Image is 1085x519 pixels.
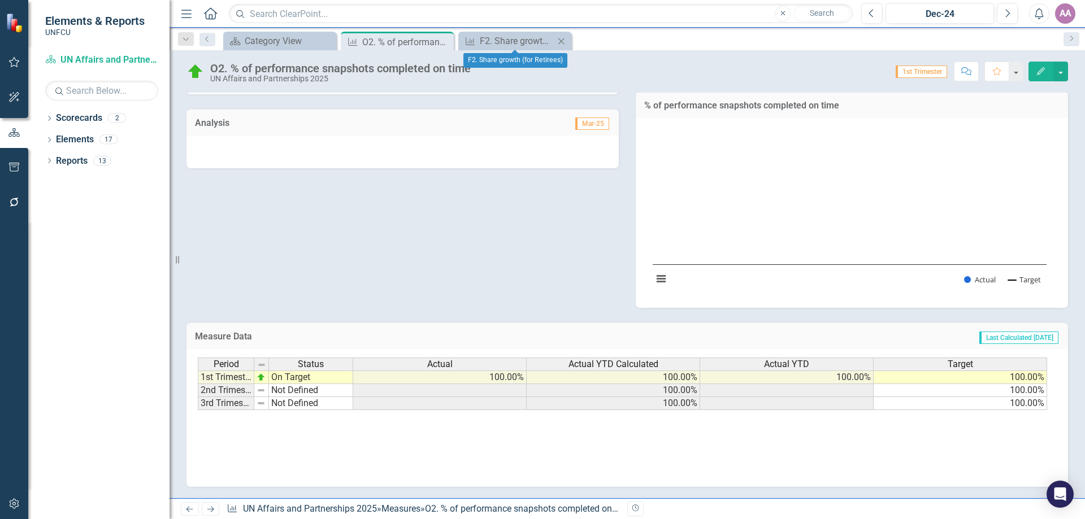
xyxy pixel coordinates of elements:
[56,133,94,146] a: Elements
[45,81,158,101] input: Search Below...
[195,332,554,342] h3: Measure Data
[568,359,658,369] span: Actual YTD Calculated
[874,370,1047,384] td: 100.00%
[948,359,973,369] span: Target
[644,101,1060,111] h3: % of performance snapshots completed on time
[810,8,834,18] span: Search
[198,397,254,410] td: 3rd Trimester
[257,360,266,369] img: 8DAGhfEEPCf229AAAAAElFTkSuQmCC
[527,370,700,384] td: 100.00%
[56,155,88,168] a: Reports
[298,359,324,369] span: Status
[243,503,377,514] a: UN Affairs and Partnerships 2025
[198,370,254,384] td: 1st Trimester
[889,7,990,21] div: Dec-24
[764,359,809,369] span: Actual YTD
[45,28,145,37] small: UNFCU
[979,332,1058,344] span: Last Calculated [DATE]
[226,34,333,48] a: Category View
[245,34,333,48] div: Category View
[269,370,353,384] td: On Target
[108,114,126,123] div: 2
[45,54,158,67] a: UN Affairs and Partnerships 2025
[210,62,471,75] div: O2. % of performance snapshots completed on time
[381,503,420,514] a: Measures
[214,359,239,369] span: Period
[257,373,266,382] img: zOikAAAAAElFTkSuQmCC
[647,127,1052,296] svg: Interactive chart
[461,34,554,48] a: F2. Share growth (for Retirees)
[874,384,1047,397] td: 100.00%
[6,13,25,33] img: ClearPoint Strategy
[886,3,994,24] button: Dec-24
[186,63,205,81] img: On Target
[700,370,874,384] td: 100.00%
[99,135,118,145] div: 17
[425,503,632,514] div: O2. % of performance snapshots completed on time
[964,274,996,285] button: Show Actual
[1008,274,1041,285] button: Show Target
[427,359,453,369] span: Actual
[647,127,1057,296] div: Chart. Highcharts interactive chart.
[527,384,700,397] td: 100.00%
[527,397,700,410] td: 100.00%
[362,35,451,49] div: O2. % of performance snapshots completed on time
[463,53,567,68] div: F2. Share growth (for Retirees)
[56,112,102,125] a: Scorecards
[575,117,609,130] span: Mar-25
[229,4,853,24] input: Search ClearPoint...
[1055,3,1075,24] button: AA
[1047,481,1074,508] div: Open Intercom Messenger
[257,386,266,395] img: 8DAGhfEEPCf229AAAAAElFTkSuQmCC
[653,271,669,287] button: View chart menu, Chart
[257,399,266,408] img: 8DAGhfEEPCf229AAAAAElFTkSuQmCC
[198,384,254,397] td: 2nd Trimester
[45,14,145,28] span: Elements & Reports
[480,34,554,48] div: F2. Share growth (for Retirees)
[874,397,1047,410] td: 100.00%
[93,156,111,165] div: 13
[896,66,947,78] span: 1st Trimester
[195,118,401,128] h3: Analysis
[269,397,353,410] td: Not Defined
[793,6,850,21] button: Search
[210,75,471,83] div: UN Affairs and Partnerships 2025
[269,384,353,397] td: Not Defined
[227,503,619,516] div: » »
[353,370,527,384] td: 100.00%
